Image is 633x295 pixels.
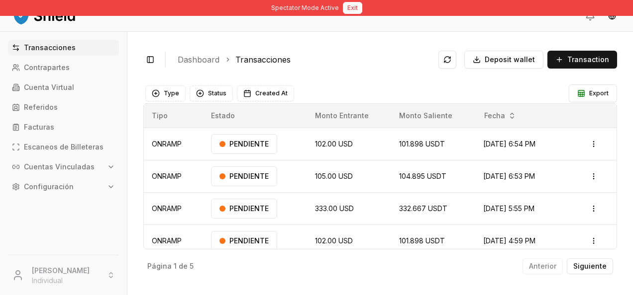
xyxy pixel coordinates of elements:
[144,104,203,128] th: Tipo
[144,192,203,224] td: ONRAMP
[8,79,119,95] a: Cuenta Virtual
[399,236,445,245] span: 101.898 USDT
[174,263,177,270] p: 1
[391,104,475,128] th: Monto Saliente
[24,104,58,111] p: Referidos
[483,140,535,148] span: [DATE] 6:54 PM
[567,55,609,65] span: Transaction
[8,159,119,175] button: Cuentas Vinculadas
[147,263,172,270] p: Página
[178,54,219,66] a: Dashboard
[315,236,353,245] span: 102.00 USD
[399,204,447,213] span: 332.667 USDT
[315,172,353,180] span: 105.00 USD
[8,119,119,135] a: Facturas
[211,231,277,251] div: PENDIENTE
[24,183,74,190] p: Configuración
[569,84,617,102] button: Export
[271,4,339,12] span: Spectator Mode Active
[483,236,535,245] span: [DATE] 4:59 PM
[567,258,613,274] button: Siguiente
[547,51,617,69] button: Transaction
[483,172,535,180] span: [DATE] 6:53 PM
[190,85,233,101] button: Status
[24,144,104,150] p: Escaneos de Billeteras
[8,179,119,195] button: Configuración
[211,134,277,154] div: PENDIENTE
[24,163,95,170] p: Cuentas Vinculadas
[255,89,288,97] span: Created At
[399,172,446,180] span: 104.895 USDT
[144,160,203,192] td: ONRAMP
[573,263,607,270] p: Siguiente
[399,140,445,148] span: 101.898 USDT
[307,104,392,128] th: Monto Entrante
[8,60,119,75] a: Contrapartes
[483,204,534,213] span: [DATE] 5:55 PM
[178,54,430,66] nav: breadcrumb
[485,55,535,65] span: Deposit wallet
[203,104,307,128] th: Estado
[144,128,203,160] td: ONRAMP
[145,85,186,101] button: Type
[144,224,203,257] td: ONRAMP
[237,85,294,101] button: Created At
[343,2,362,14] button: Exit
[24,124,54,131] p: Facturas
[190,263,194,270] p: 5
[315,204,354,213] span: 333.00 USD
[24,84,74,91] p: Cuenta Virtual
[179,263,188,270] p: de
[24,44,76,51] p: Transacciones
[480,108,520,124] button: Fecha
[8,40,119,56] a: Transacciones
[235,54,291,66] a: Transacciones
[8,99,119,115] a: Referidos
[211,199,277,219] div: PENDIENTE
[464,51,543,69] button: Deposit wallet
[8,139,119,155] a: Escaneos de Billeteras
[315,140,353,148] span: 102.00 USD
[24,64,70,71] p: Contrapartes
[211,166,277,186] div: PENDIENTE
